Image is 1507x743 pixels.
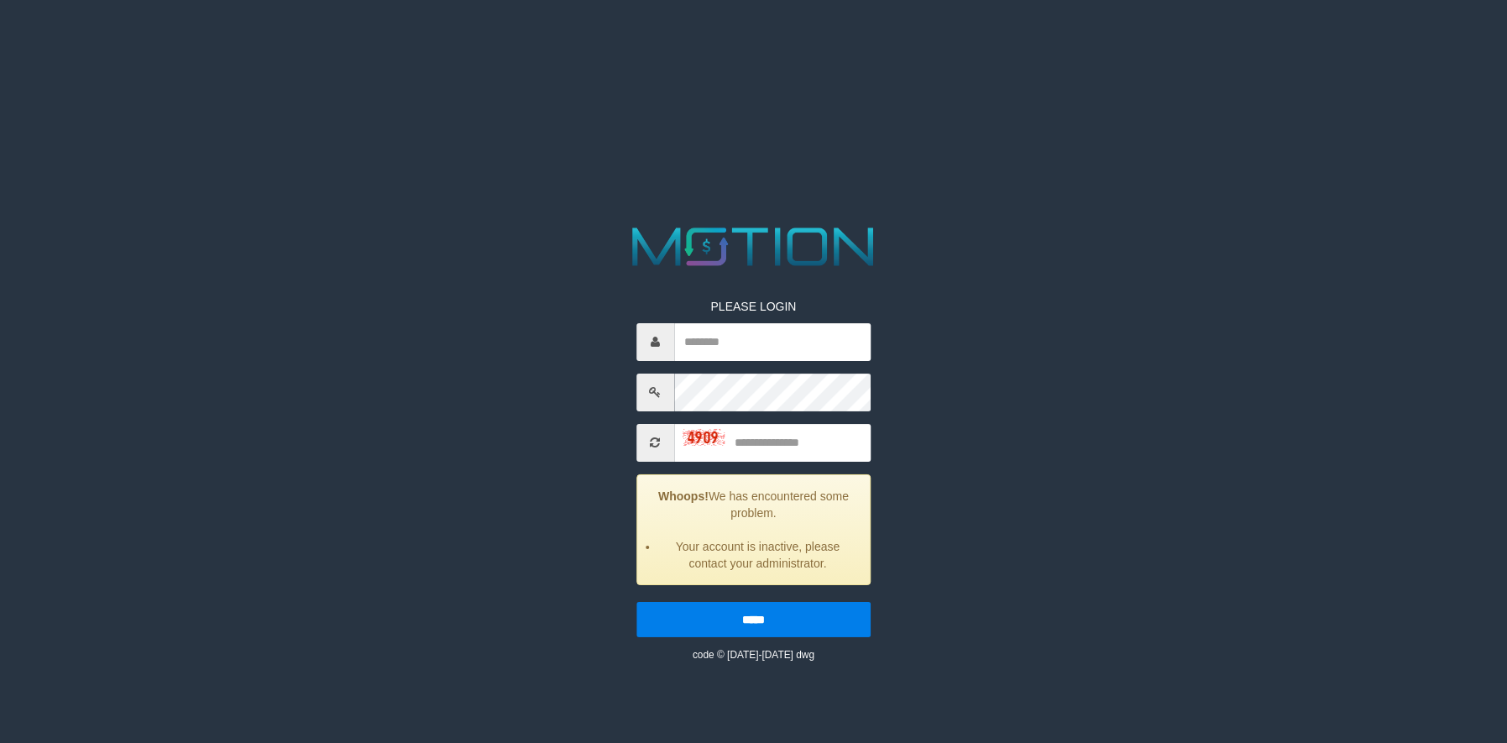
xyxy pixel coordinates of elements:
[636,474,871,585] div: We has encountered some problem.
[658,489,709,503] strong: Whoops!
[658,538,857,572] li: Your account is inactive, please contact your administrator.
[636,298,871,315] p: PLEASE LOGIN
[621,221,885,273] img: MOTION_logo.png
[693,649,814,661] small: code © [DATE]-[DATE] dwg
[683,429,725,446] img: captcha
